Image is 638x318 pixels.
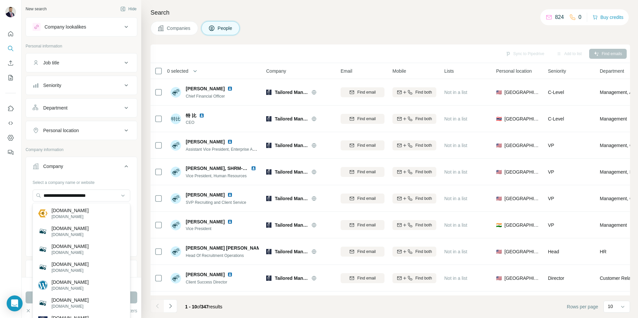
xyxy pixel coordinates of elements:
p: [DOMAIN_NAME] [52,232,89,238]
span: [GEOGRAPHIC_DATA] [504,248,540,255]
span: 🇺🇸 [496,275,502,281]
span: C-Level [548,116,564,121]
span: Tailored Management [275,89,308,96]
button: Find both [392,247,436,257]
span: CEO [186,119,207,125]
span: Tailored Management [275,222,308,228]
button: Find both [392,167,436,177]
button: Company [26,158,137,177]
span: Tailored Management [275,248,308,255]
button: Feedback [5,146,16,158]
div: Job title [43,59,59,66]
span: Director [548,276,564,281]
button: Search [5,42,16,54]
span: Find email [357,89,375,95]
button: Navigate to next page [164,299,177,313]
span: Find both [415,142,432,148]
div: Company [43,163,63,170]
button: Department [26,100,137,116]
div: Department [43,105,67,111]
span: 🇺🇸 [496,89,502,96]
span: Not in a list [444,143,467,148]
img: LinkedIn logo [227,139,233,144]
p: [DOMAIN_NAME] [52,243,89,250]
span: 🇺🇸 [496,195,502,202]
span: Not in a list [444,116,467,121]
img: Avatar [170,87,181,98]
span: Email [341,68,352,74]
p: [DOMAIN_NAME] [52,250,89,256]
div: Company lookalikes [45,24,86,30]
div: Select a company name or website [33,177,130,186]
span: Find email [357,169,375,175]
span: Department [600,68,624,74]
p: [DOMAIN_NAME] [52,303,89,309]
span: Personal location [496,68,532,74]
img: Logo of Tailored Management [266,116,271,121]
span: Find both [415,89,432,95]
button: Use Surfe API [5,117,16,129]
span: Find both [415,116,432,122]
button: Find both [392,87,436,97]
span: Head Of Recruitment Operations [186,253,244,258]
span: [GEOGRAPHIC_DATA] [504,195,540,202]
span: People [218,25,233,32]
span: Find email [357,275,375,281]
button: Find email [341,273,384,283]
span: Vice President [186,226,235,232]
img: Logo of Tailored Management [266,276,271,281]
img: LinkedIn logo [227,272,233,277]
span: Companies [167,25,191,32]
span: Find both [415,222,432,228]
span: Not in a list [444,169,467,175]
span: Tailored Management [275,169,308,175]
img: Avatar [5,7,16,17]
img: cryptowithintegrity.com [38,209,48,218]
img: absoluteintegrity.com.au [38,227,48,236]
button: Seniority [26,77,137,93]
span: [GEOGRAPHIC_DATA] [504,89,540,96]
span: Not in a list [444,222,467,228]
p: [DOMAIN_NAME] [52,268,89,274]
span: 🇮🇳 [496,222,502,228]
img: Logo of Tailored Management [266,249,271,254]
span: [GEOGRAPHIC_DATA] [504,275,540,281]
h4: Search [151,8,630,17]
button: Clear [26,307,45,314]
span: Tailored Management [275,275,308,281]
span: Head [548,249,559,254]
img: net-integrity.com [38,280,48,290]
span: Assistant Vice President, Enterprise Account Management & Operations [186,146,313,152]
img: Avatar [170,273,181,283]
span: Find email [357,222,375,228]
img: soldonintegrity.com [38,298,48,308]
span: 347 [201,304,209,309]
button: Find email [341,220,384,230]
span: 0 selected [167,68,188,74]
span: 🇺🇸 [496,248,502,255]
p: [DOMAIN_NAME] [52,214,89,220]
span: Management [600,222,627,228]
span: Find email [357,116,375,122]
span: Find both [415,169,432,175]
button: Find both [392,220,436,230]
span: [GEOGRAPHIC_DATA] [504,142,540,149]
span: Management, HR [600,169,636,175]
button: Enrich CSV [5,57,16,69]
img: Logo of Tailored Management [266,169,271,175]
button: Quick start [5,28,16,40]
img: LinkedIn logo [227,192,233,198]
button: Find both [392,273,436,283]
p: 0 [579,13,582,21]
div: New search [26,6,47,12]
span: Company [266,68,286,74]
img: Avatar [170,140,181,151]
button: Hide [116,4,141,14]
span: HR [600,248,606,255]
button: Buy credits [592,13,623,22]
img: Avatar [170,220,181,230]
span: Tailored Management [275,116,308,122]
button: Dashboard [5,132,16,144]
p: [DOMAIN_NAME] [52,285,89,291]
img: Logo of Tailored Management [266,222,271,228]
